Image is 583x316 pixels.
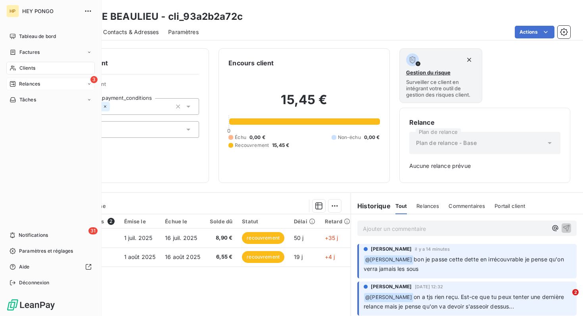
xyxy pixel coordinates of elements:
[19,33,56,40] span: Tableau de bord
[228,92,380,116] h2: 15,45 €
[395,203,407,209] span: Tout
[19,80,40,88] span: Relances
[6,46,95,59] a: Factures
[6,245,95,257] a: Paramètres et réglages
[88,227,98,234] span: 31
[364,293,413,302] span: @ [PERSON_NAME]
[124,234,153,241] span: 1 juil. 2025
[228,58,274,68] h6: Encours client
[364,293,566,310] span: on a tjs rien reçu. Est-ce que tu peux tenter une dernière relance mais je pense qu'on va devoir ...
[572,289,579,295] span: 2
[107,218,115,225] span: 2
[19,279,50,286] span: Déconnexion
[19,232,48,239] span: Notifications
[165,253,200,260] span: 16 août 2025
[351,201,391,211] h6: Historique
[294,234,304,241] span: 50 j
[325,253,335,260] span: +4 j
[515,26,554,38] button: Actions
[364,134,380,141] span: 0,00 €
[22,8,79,14] span: HEY PONGO
[110,103,116,110] input: Ajouter une valeur
[338,134,361,141] span: Non-échu
[364,256,566,272] span: bon je passe cette dette en irrécouvrable je pense qu'on verra jamais les sous
[6,261,95,273] a: Aide
[294,218,315,225] div: Délai
[6,299,56,311] img: Logo LeanPay
[399,48,483,103] button: Gestion du risqueSurveiller ce client en intégrant votre outil de gestion des risques client.
[165,218,200,225] div: Échue le
[449,203,485,209] span: Commentaires
[272,142,289,149] span: 15,45 €
[210,234,232,242] span: 8,90 €
[416,203,439,209] span: Relances
[6,62,95,74] a: Clients
[210,218,232,225] div: Solde dû
[242,218,284,225] div: Statut
[249,134,265,141] span: 0,00 €
[495,203,525,209] span: Portail client
[90,76,98,83] span: 3
[19,263,30,270] span: Aide
[371,246,412,253] span: [PERSON_NAME]
[409,162,560,170] span: Aucune relance prévue
[416,139,477,147] span: Plan de relance - Base
[19,49,40,56] span: Factures
[70,10,243,24] h3: COFFEE BEAULIEU - cli_93a2b2a72c
[364,255,413,265] span: @ [PERSON_NAME]
[6,30,95,43] a: Tableau de bord
[168,28,199,36] span: Paramètres
[124,218,156,225] div: Émise le
[103,28,159,36] span: Contacts & Adresses
[19,96,36,103] span: Tâches
[325,218,350,225] div: Retard
[6,78,95,90] a: 3Relances
[325,234,338,241] span: +35 j
[210,253,232,261] span: 6,55 €
[409,118,560,127] h6: Relance
[406,69,451,76] span: Gestion du risque
[165,234,197,241] span: 16 juil. 2025
[6,93,95,106] a: Tâches
[415,247,450,251] span: il y a 14 minutes
[242,232,284,244] span: recouvrement
[227,128,230,134] span: 0
[371,283,412,290] span: [PERSON_NAME]
[415,284,443,289] span: [DATE] 12:32
[406,79,476,98] span: Surveiller ce client en intégrant votre outil de gestion des risques client.
[242,251,284,263] span: recouvrement
[235,134,246,141] span: Échu
[6,5,19,17] div: HP
[64,81,199,92] span: Propriétés Client
[48,58,199,68] h6: Informations client
[294,253,303,260] span: 19 j
[235,142,269,149] span: Recouvrement
[556,289,575,308] iframe: Intercom live chat
[19,65,35,72] span: Clients
[19,247,73,255] span: Paramètres et réglages
[124,253,156,260] span: 1 août 2025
